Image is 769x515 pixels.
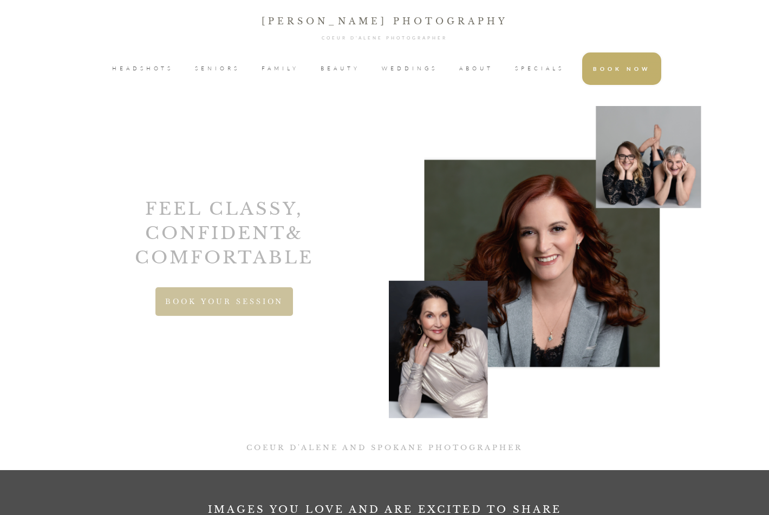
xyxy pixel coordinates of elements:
a: FAMILY [262,61,299,77]
span: Feel Classy, confident [145,198,303,244]
a: SPECIALS [515,61,564,77]
p: [PERSON_NAME] Photography [1,14,768,29]
img: coeur-dalene-portrait-collage-studio-women-beauty.jpg [389,106,701,418]
a: BEAUTY [321,61,360,77]
a: SENIORS [195,61,240,77]
h2: & comfortable [127,197,322,275]
a: ABOUT [459,61,493,77]
a: HEADSHOTS [112,61,173,77]
a: WEDDINGS [382,61,438,77]
a: BOOK NOW [593,61,650,77]
h1: Coeur d'Alene PHOTOGRAPHEr [1,35,768,46]
a: BOOK YOUR SESSION [155,287,293,316]
h2: COEUR D'ALENE and Spokane Photographer [1,443,768,458]
span: BOOK YOUR SESSION [165,297,283,306]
